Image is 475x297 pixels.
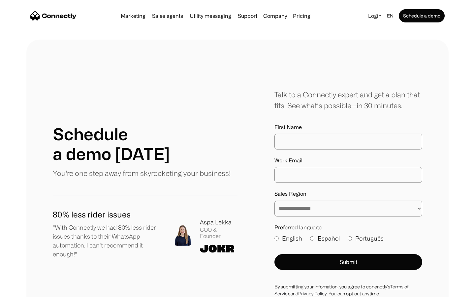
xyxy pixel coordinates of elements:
button: Submit [274,254,422,270]
p: You're one step away from skyrocketing your business! [53,168,231,179]
a: Schedule a demo [399,9,445,22]
a: home [30,11,77,21]
a: Privacy Policy [298,291,326,296]
h1: 80% less rider issues [53,209,162,220]
div: Aspa Lekka [200,218,237,227]
input: Español [310,236,314,241]
a: Utility messaging [187,13,234,18]
label: Preferred language [274,224,422,231]
label: Work Email [274,157,422,164]
div: en [384,11,397,20]
input: Português [348,236,352,241]
div: COO & Founder [200,227,237,239]
div: By submitting your infomation, you agree to conenctly’s and . You can opt out anytime. [274,283,422,297]
div: Company [263,11,287,20]
label: Português [348,234,384,243]
a: Sales agents [149,13,186,18]
a: Support [235,13,260,18]
h1: Schedule a demo [DATE] [53,124,170,164]
input: English [274,236,279,241]
div: en [387,11,394,20]
div: Talk to a Connectly expert and get a plan that fits. See what’s possible—in 30 minutes. [274,89,422,111]
p: "With Connectly we had 80% less rider issues thanks to their WhatsApp automation. I can't recomme... [53,223,162,259]
div: Company [261,11,289,20]
label: Español [310,234,340,243]
a: Login [365,11,384,20]
label: English [274,234,302,243]
label: Sales Region [274,191,422,197]
aside: Language selected: English [7,285,40,295]
a: Marketing [118,13,148,18]
ul: Language list [13,285,40,295]
a: Terms of Service [274,284,409,296]
label: First Name [274,124,422,130]
a: Pricing [290,13,313,18]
